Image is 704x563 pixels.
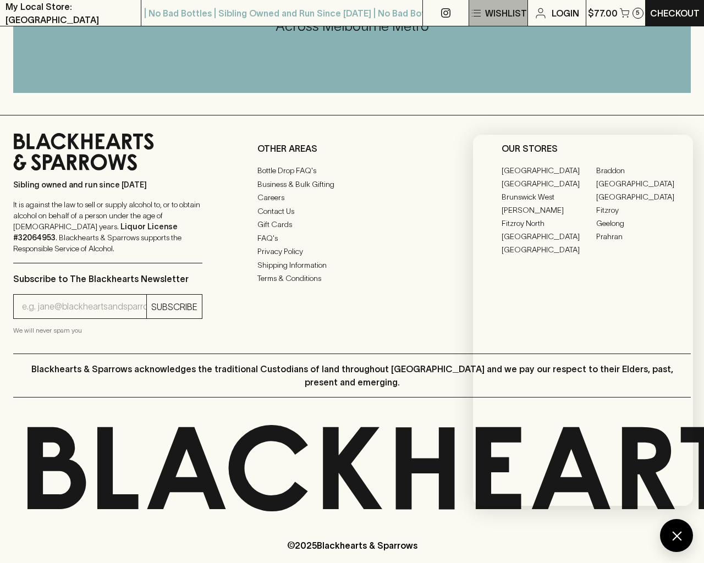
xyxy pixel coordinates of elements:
[552,7,579,20] p: Login
[636,10,640,16] p: 5
[13,179,202,190] p: Sibling owned and run since [DATE]
[257,142,447,155] p: OTHER AREAS
[147,295,202,318] button: SUBSCRIBE
[257,164,447,178] a: Bottle Drop FAQ's
[21,362,683,389] p: Blackhearts & Sparrows acknowledges the traditional Custodians of land throughout [GEOGRAPHIC_DAT...
[257,272,447,285] a: Terms & Conditions
[13,325,202,336] p: We will never spam you
[22,298,146,316] input: e.g. jane@blackheartsandsparrows.com.au
[257,245,447,258] a: Privacy Policy
[257,191,447,205] a: Careers
[257,178,447,191] a: Business & Bulk Gifting
[151,300,197,313] p: SUBSCRIBE
[13,199,202,254] p: It is against the law to sell or supply alcohol to, or to obtain alcohol on behalf of a person un...
[257,231,447,245] a: FAQ's
[257,218,447,231] a: Gift Cards
[650,7,700,20] p: Checkout
[257,205,447,218] a: Contact Us
[13,272,202,285] p: Subscribe to The Blackhearts Newsletter
[588,7,618,20] p: $77.00
[257,258,447,272] a: Shipping Information
[485,7,527,20] p: Wishlist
